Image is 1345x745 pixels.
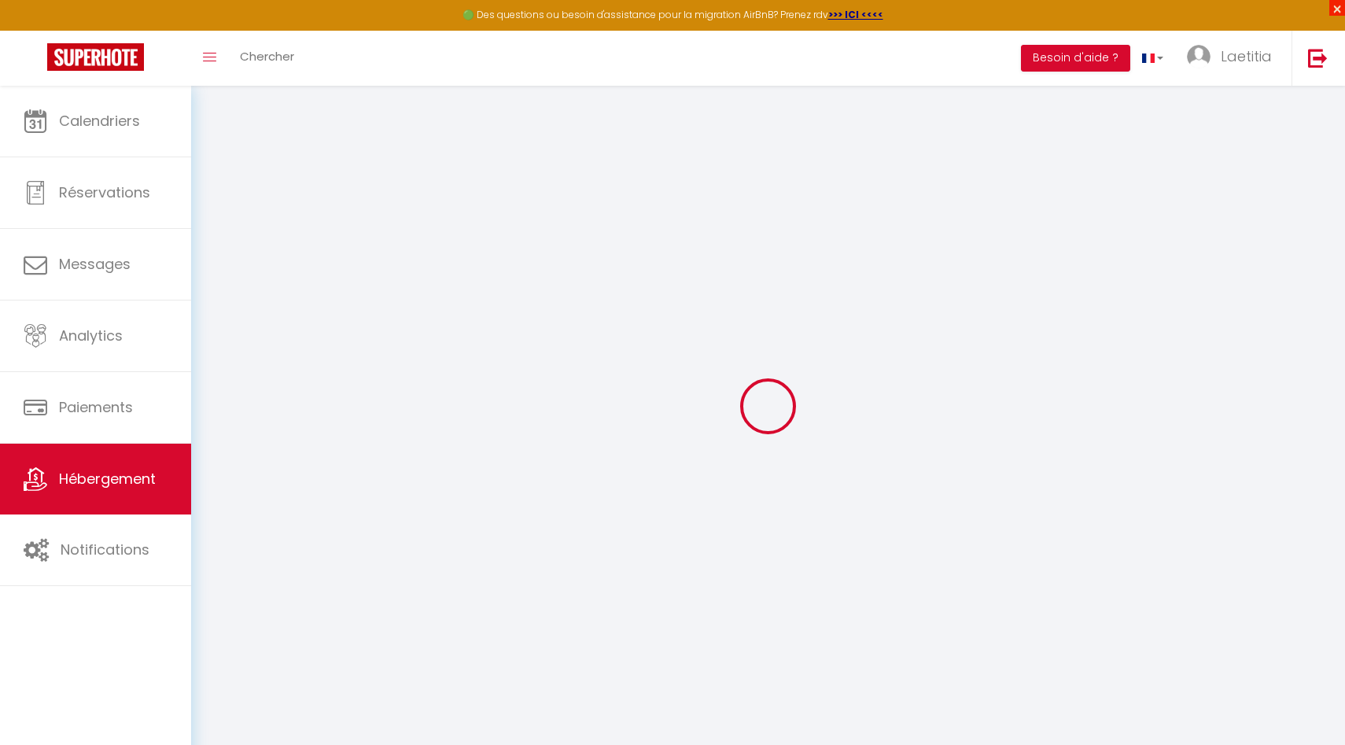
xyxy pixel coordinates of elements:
span: Hébergement [59,469,156,489]
span: Calendriers [59,111,140,131]
a: >>> ICI <<<< [828,8,883,21]
img: Super Booking [47,43,144,71]
span: Notifications [61,540,149,559]
span: Messages [59,254,131,274]
a: Chercher [228,31,306,86]
span: Paiements [59,397,133,417]
span: Chercher [240,48,294,65]
span: Laetitia [1221,46,1272,66]
span: Analytics [59,326,123,345]
img: logout [1308,48,1328,68]
img: ... [1187,45,1210,68]
a: ... Laetitia [1175,31,1292,86]
button: Besoin d'aide ? [1021,45,1130,72]
span: Réservations [59,183,150,202]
